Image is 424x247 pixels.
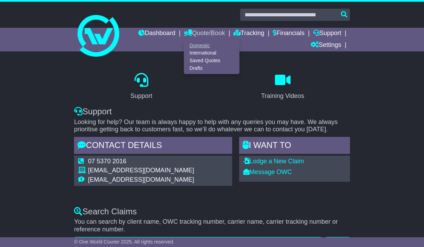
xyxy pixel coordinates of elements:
[74,218,350,233] p: You can search by client name, OWC tracking number, carrier name, carrier tracking number or refe...
[273,28,304,40] a: Financials
[256,71,309,103] a: Training Videos
[239,137,350,156] div: I WANT to
[313,28,341,40] a: Support
[88,158,194,167] td: 07 5370 2016
[74,207,350,217] div: Search Claims
[74,137,232,156] div: Contact Details
[74,118,350,133] p: Looking for help? Our team is always happy to help with any queries you may have. We always prior...
[130,91,152,101] div: Support
[261,91,304,101] div: Training Videos
[138,28,176,40] a: Dashboard
[184,28,225,40] a: Quote/Book
[311,40,341,51] a: Settings
[243,168,292,175] a: Message OWC
[184,64,239,72] a: Drafts
[74,239,174,245] span: © One World Courier 2025. All rights reserved.
[74,107,350,117] div: Support
[234,28,264,40] a: Tracking
[184,49,239,57] a: International
[243,158,304,165] a: Lodge a New Claim
[184,42,239,49] a: Domestic
[184,57,239,65] a: Saved Quotes
[88,167,194,176] td: [EMAIL_ADDRESS][DOMAIN_NAME]
[88,176,194,184] td: [EMAIL_ADDRESS][DOMAIN_NAME]
[184,40,239,74] div: Quote/Book
[126,71,157,103] a: Support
